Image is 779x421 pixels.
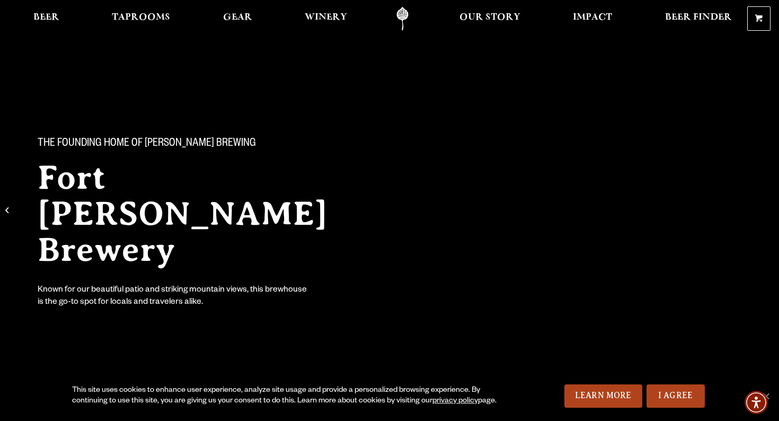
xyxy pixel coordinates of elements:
[453,7,527,31] a: Our Story
[33,13,59,22] span: Beer
[564,384,642,408] a: Learn More
[38,137,256,151] span: The Founding Home of [PERSON_NAME] Brewing
[105,7,177,31] a: Taprooms
[665,13,732,22] span: Beer Finder
[38,285,309,309] div: Known for our beautiful patio and striking mountain views, this brewhouse is the go-to spot for l...
[38,160,368,268] h2: Fort [PERSON_NAME] Brewery
[383,7,422,31] a: Odell Home
[658,7,739,31] a: Beer Finder
[26,7,66,31] a: Beer
[566,7,619,31] a: Impact
[647,384,705,408] a: I Agree
[112,13,170,22] span: Taprooms
[459,13,520,22] span: Our Story
[216,7,259,31] a: Gear
[223,13,252,22] span: Gear
[745,391,768,414] div: Accessibility Menu
[305,13,347,22] span: Winery
[298,7,354,31] a: Winery
[72,385,508,407] div: This site uses cookies to enhance user experience, analyze site usage and provide a personalized ...
[432,397,478,406] a: privacy policy
[573,13,612,22] span: Impact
